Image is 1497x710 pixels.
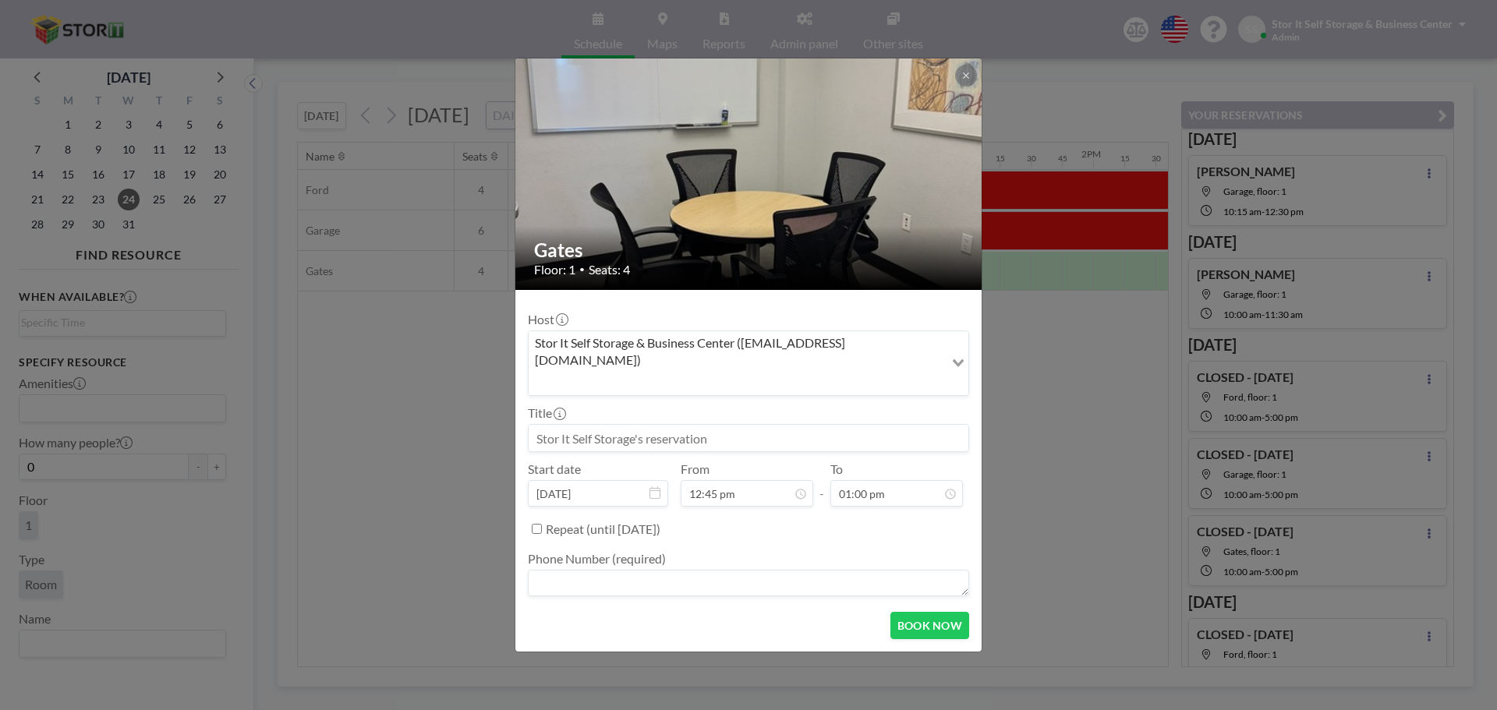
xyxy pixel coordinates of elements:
span: Seats: 4 [589,262,630,277]
button: BOOK NOW [890,612,969,639]
input: Stor It Self Storage's reservation [529,425,968,451]
label: Title [528,405,564,421]
span: Stor It Self Storage & Business Center ([EMAIL_ADDRESS][DOMAIN_NAME]) [532,334,941,369]
label: Start date [528,461,581,477]
label: Repeat (until [DATE]) [546,521,660,537]
h2: Gates [534,238,964,262]
div: Search for option [529,331,968,396]
label: Host [528,312,567,327]
span: - [819,467,824,501]
label: From [681,461,710,477]
span: • [579,263,585,275]
input: Search for option [530,372,943,392]
label: Phone Number (required) [528,551,666,567]
label: To [830,461,843,477]
span: Floor: 1 [534,262,575,277]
